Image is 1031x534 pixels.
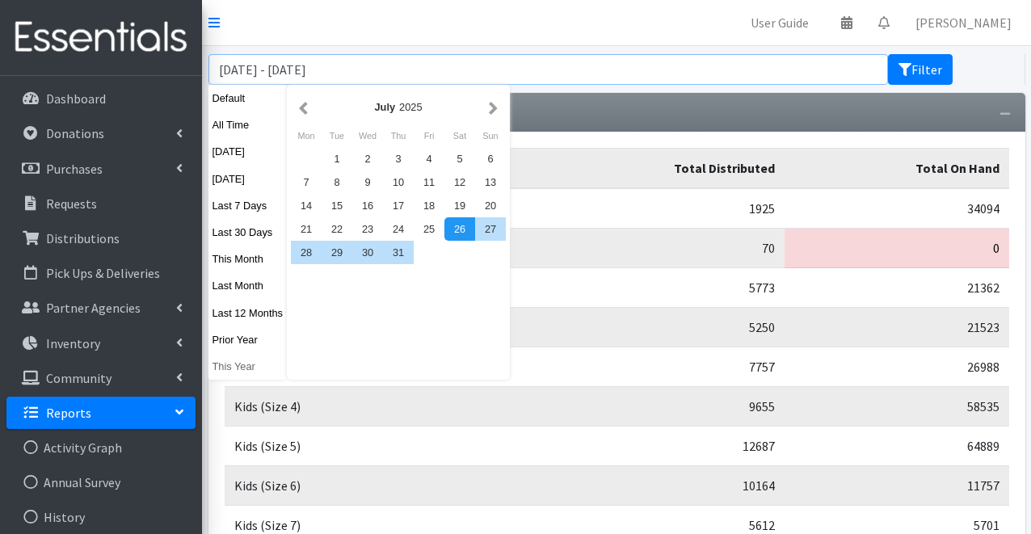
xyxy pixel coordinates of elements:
div: 22 [322,217,352,241]
td: 58535 [785,387,1008,427]
div: 31 [383,241,414,264]
div: 21 [291,217,322,241]
div: Monday [291,125,322,146]
div: 7 [291,170,322,194]
td: Kids (Size 6) [225,466,524,506]
div: 8 [322,170,352,194]
th: Total On Hand [785,149,1008,189]
td: 21523 [785,308,1008,347]
p: Community [46,370,112,386]
div: Tuesday [322,125,352,146]
p: Distributions [46,230,120,246]
button: [DATE] [208,167,288,191]
div: 30 [352,241,383,264]
div: 25 [414,217,444,241]
div: 15 [322,194,352,217]
button: Filter [888,54,953,85]
td: 7757 [524,347,785,387]
a: Distributions [6,222,196,254]
div: Thursday [383,125,414,146]
td: Kids (Size 5) [225,427,524,466]
div: 2 [352,147,383,170]
td: 12687 [524,427,785,466]
td: 10164 [524,466,785,506]
div: 13 [475,170,506,194]
div: 29 [322,241,352,264]
div: 3 [383,147,414,170]
td: 21362 [785,268,1008,308]
a: Partner Agencies [6,292,196,324]
td: 26988 [785,347,1008,387]
div: 1 [322,147,352,170]
a: Pick Ups & Deliveries [6,257,196,289]
div: 20 [475,194,506,217]
td: Kids (Size 4) [225,387,524,427]
a: Donations [6,117,196,149]
div: 27 [475,217,506,241]
div: Wednesday [352,125,383,146]
button: Default [208,86,288,110]
div: Friday [414,125,444,146]
a: Dashboard [6,82,196,115]
th: Total Distributed [524,149,785,189]
td: 70 [524,229,785,268]
div: 4 [414,147,444,170]
div: Saturday [444,125,475,146]
td: 0 [785,229,1008,268]
div: 17 [383,194,414,217]
div: 23 [352,217,383,241]
div: 12 [444,170,475,194]
p: Partner Agencies [46,300,141,316]
div: 18 [414,194,444,217]
td: 9655 [524,387,785,427]
button: Last 7 Days [208,194,288,217]
button: Last Month [208,274,288,297]
button: Prior Year [208,328,288,351]
td: 5773 [524,268,785,308]
td: 34094 [785,188,1008,229]
div: Sunday [475,125,506,146]
strong: July [374,101,395,113]
div: 24 [383,217,414,241]
div: 10 [383,170,414,194]
p: Dashboard [46,90,106,107]
p: Purchases [46,161,103,177]
div: 11 [414,170,444,194]
a: Activity Graph [6,431,196,464]
div: 14 [291,194,322,217]
div: 26 [444,217,475,241]
td: 64889 [785,427,1008,466]
p: Reports [46,405,91,421]
a: Annual Survey [6,466,196,498]
p: Requests [46,196,97,212]
span: 2025 [399,101,422,113]
p: Donations [46,125,104,141]
button: Last 12 Months [208,301,288,325]
div: 16 [352,194,383,217]
a: Reports [6,397,196,429]
a: Requests [6,187,196,220]
a: Community [6,362,196,394]
a: Inventory [6,327,196,360]
div: 19 [444,194,475,217]
div: 9 [352,170,383,194]
button: This Year [208,355,288,378]
td: 1925 [524,188,785,229]
p: Inventory [46,335,100,351]
a: Purchases [6,153,196,185]
div: 5 [444,147,475,170]
button: This Month [208,247,288,271]
td: 11757 [785,466,1008,506]
div: 6 [475,147,506,170]
p: Pick Ups & Deliveries [46,265,160,281]
div: 28 [291,241,322,264]
button: [DATE] [208,140,288,163]
input: January 1, 2011 - December 31, 2011 [208,54,889,85]
img: HumanEssentials [6,11,196,65]
td: 5250 [524,308,785,347]
button: Last 30 Days [208,221,288,244]
button: All Time [208,113,288,137]
a: User Guide [738,6,822,39]
a: History [6,501,196,533]
a: [PERSON_NAME] [903,6,1025,39]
